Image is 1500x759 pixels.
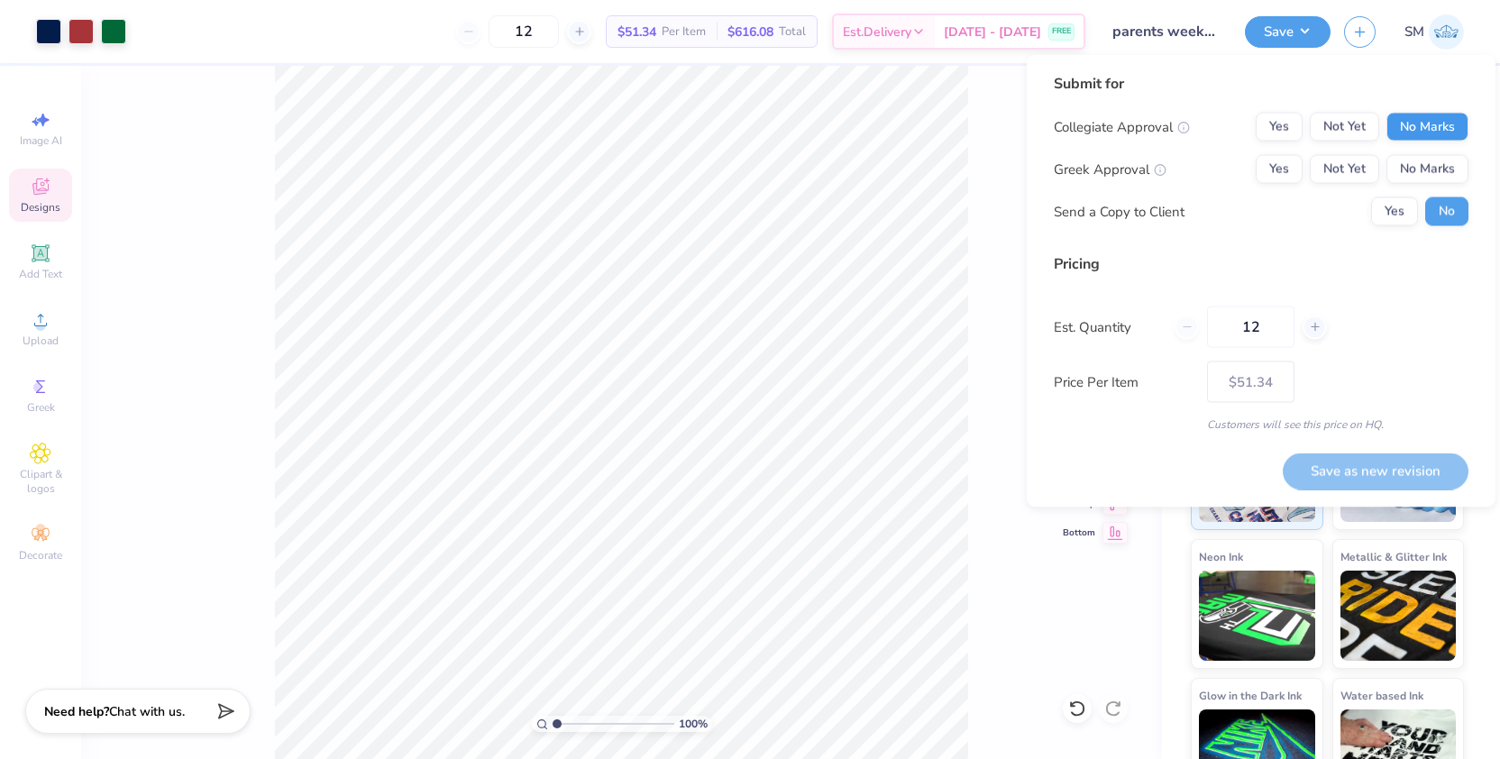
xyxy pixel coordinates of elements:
input: Untitled Design [1099,14,1231,50]
button: Not Yet [1310,113,1379,142]
div: Pricing [1054,253,1468,275]
div: Submit for [1054,73,1468,95]
span: [DATE] - [DATE] [944,23,1041,41]
span: Total [779,23,806,41]
span: Water based Ink [1340,686,1423,705]
button: Yes [1256,113,1303,142]
span: $51.34 [617,23,656,41]
div: Greek Approval [1054,159,1166,179]
span: Add Text [19,267,62,281]
a: SM [1404,14,1464,50]
span: Per Item [662,23,706,41]
span: Glow in the Dark Ink [1199,686,1302,705]
button: Yes [1256,155,1303,184]
button: Not Yet [1310,155,1379,184]
div: Collegiate Approval [1054,116,1190,137]
span: FREE [1052,25,1071,38]
span: Metallic & Glitter Ink [1340,547,1447,566]
strong: Need help? [44,703,109,720]
span: Upload [23,334,59,348]
input: – – [1207,306,1294,348]
button: Yes [1371,197,1418,226]
span: $616.08 [727,23,773,41]
button: No Marks [1386,155,1468,184]
span: Image AI [20,133,62,148]
span: Est. Delivery [843,23,911,41]
div: Customers will see this price on HQ. [1054,416,1468,433]
button: No Marks [1386,113,1468,142]
img: Neon Ink [1199,571,1315,661]
label: Est. Quantity [1054,316,1161,337]
span: Neon Ink [1199,547,1243,566]
button: No [1425,197,1468,226]
span: 100 % [679,716,708,732]
span: Chat with us. [109,703,185,720]
span: Designs [21,200,60,215]
label: Price Per Item [1054,371,1194,392]
input: – – [489,15,559,48]
span: Decorate [19,548,62,562]
img: Metallic & Glitter Ink [1340,571,1457,661]
span: SM [1404,22,1424,42]
img: Sofia Maitz [1429,14,1464,50]
button: Save [1245,16,1331,48]
span: Greek [27,400,55,415]
span: Clipart & logos [9,467,72,496]
div: Send a Copy to Client [1054,201,1184,222]
span: Bottom [1063,526,1095,539]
